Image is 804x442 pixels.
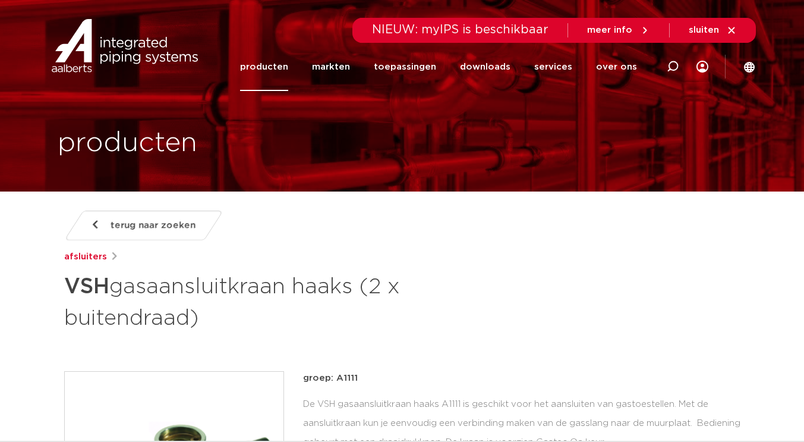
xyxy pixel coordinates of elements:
span: NIEUW: myIPS is beschikbaar [372,24,548,36]
a: sluiten [689,25,737,36]
div: my IPS [696,43,708,91]
h1: gasaansluitkraan haaks (2 x buitendraad) [64,269,510,333]
a: downloads [460,43,510,91]
a: toepassingen [374,43,436,91]
strong: VSH [64,276,109,297]
a: producten [240,43,288,91]
a: markten [312,43,350,91]
p: groep: A1111 [303,371,740,385]
span: terug naar zoeken [111,216,196,235]
a: over ons [596,43,637,91]
a: terug naar zoeken [64,211,223,240]
nav: Menu [240,43,637,91]
a: meer info [587,25,650,36]
h1: producten [58,124,197,162]
span: meer info [587,26,632,35]
a: afsluiters [64,250,107,264]
a: services [534,43,572,91]
span: sluiten [689,26,719,35]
